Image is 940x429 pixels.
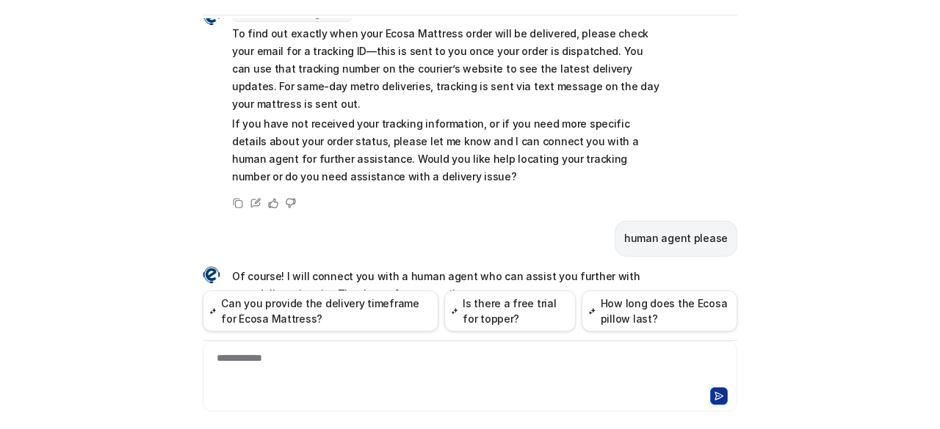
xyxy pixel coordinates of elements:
button: Is there a free trial for topper? [444,290,576,331]
p: human agent please [624,230,728,247]
img: Widget [203,266,220,284]
span: Searched knowledge base [232,7,352,22]
p: Of course! I will connect you with a human agent who can assist you further with your delivery in... [232,268,662,303]
button: How long does the Ecosa pillow last? [582,290,737,331]
button: Can you provide the delivery timeframe for Ecosa Mattress? [203,290,438,331]
p: If you have not received your tracking information, or if you need more specific details about yo... [232,115,662,186]
p: To find out exactly when your Ecosa Mattress order will be delivered, please check your email for... [232,25,662,113]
